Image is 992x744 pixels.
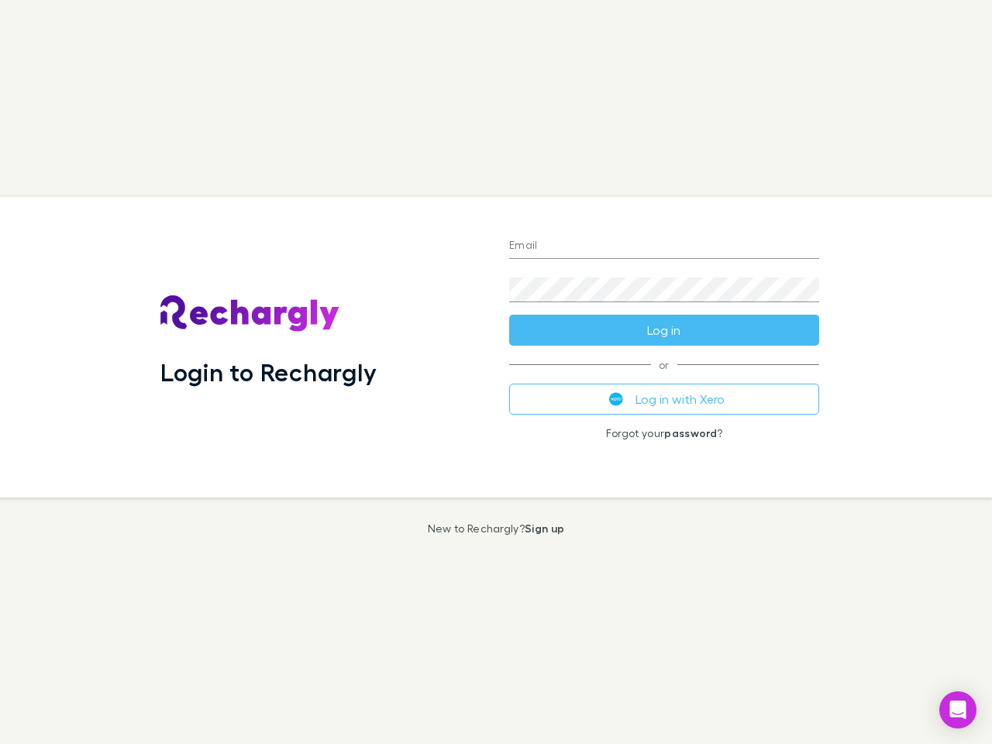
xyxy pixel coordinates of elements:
img: Rechargly's Logo [160,295,340,332]
button: Log in with Xero [509,384,819,415]
img: Xero's logo [609,392,623,406]
h1: Login to Rechargly [160,357,377,387]
p: Forgot your ? [509,427,819,439]
p: New to Rechargly? [428,522,565,535]
div: Open Intercom Messenger [939,691,976,728]
a: password [664,426,717,439]
span: or [509,364,819,365]
button: Log in [509,315,819,346]
a: Sign up [525,522,564,535]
